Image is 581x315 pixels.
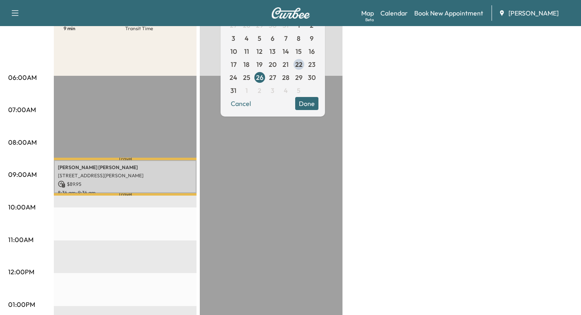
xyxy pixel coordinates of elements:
[308,59,316,69] span: 23
[295,73,303,82] span: 29
[8,170,37,179] p: 09:00AM
[283,59,289,69] span: 21
[297,86,300,95] span: 5
[58,172,192,179] p: [STREET_ADDRESS][PERSON_NAME]
[8,235,33,245] p: 11:00AM
[231,59,236,69] span: 17
[310,33,314,43] span: 9
[227,97,255,110] button: Cancel
[58,189,192,196] p: 8:34 am - 9:34 am
[361,8,374,18] a: MapBeta
[243,59,250,69] span: 18
[230,73,237,82] span: 24
[270,46,276,56] span: 13
[295,97,318,110] button: Done
[508,8,559,18] span: [PERSON_NAME]
[54,193,197,196] p: Travel
[8,73,37,82] p: 06:00AM
[8,137,37,147] p: 08:00AM
[54,158,197,160] p: Travel
[244,46,249,56] span: 11
[380,8,408,18] a: Calendar
[243,73,250,82] span: 25
[125,25,187,32] p: Transit Time
[365,17,374,23] div: Beta
[296,46,302,56] span: 15
[308,73,316,82] span: 30
[271,33,274,43] span: 6
[284,33,287,43] span: 7
[284,86,288,95] span: 4
[245,33,249,43] span: 4
[232,33,235,43] span: 3
[283,46,289,56] span: 14
[414,8,483,18] a: Book New Appointment
[256,59,263,69] span: 19
[256,46,263,56] span: 12
[258,33,261,43] span: 5
[8,202,35,212] p: 10:00AM
[297,33,300,43] span: 8
[8,105,36,115] p: 07:00AM
[58,164,192,171] p: [PERSON_NAME] [PERSON_NAME]
[258,86,261,95] span: 2
[271,86,274,95] span: 3
[230,46,237,56] span: 10
[256,73,263,82] span: 26
[282,73,289,82] span: 28
[271,7,310,19] img: Curbee Logo
[58,181,192,188] p: $ 89.95
[8,267,34,277] p: 12:00PM
[245,86,248,95] span: 1
[309,46,315,56] span: 16
[269,59,276,69] span: 20
[8,300,35,309] p: 01:00PM
[295,59,303,69] span: 22
[64,25,125,32] p: 9 min
[269,73,276,82] span: 27
[230,86,236,95] span: 31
